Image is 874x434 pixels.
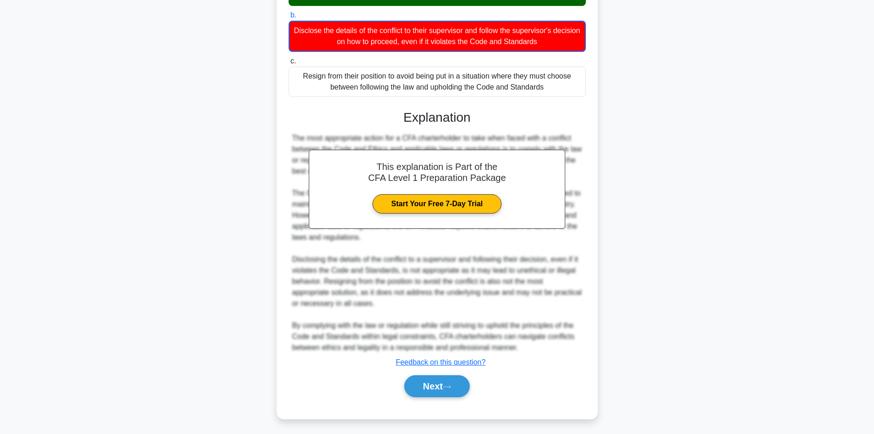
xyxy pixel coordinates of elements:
a: Start Your Free 7-Day Trial [373,194,501,214]
a: Feedback on this question? [396,358,486,366]
span: b. [290,11,296,19]
h3: Explanation [294,110,580,125]
div: The most appropriate action for a CFA charterholder to take when faced with a conflict between th... [292,133,582,353]
div: Disclose the details of the conflict to their supervisor and follow the supervisor's decision on ... [289,21,586,52]
button: Next [404,375,470,397]
div: Resign from their position to avoid being put in a situation where they must choose between follo... [289,67,586,97]
span: c. [290,57,296,65]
